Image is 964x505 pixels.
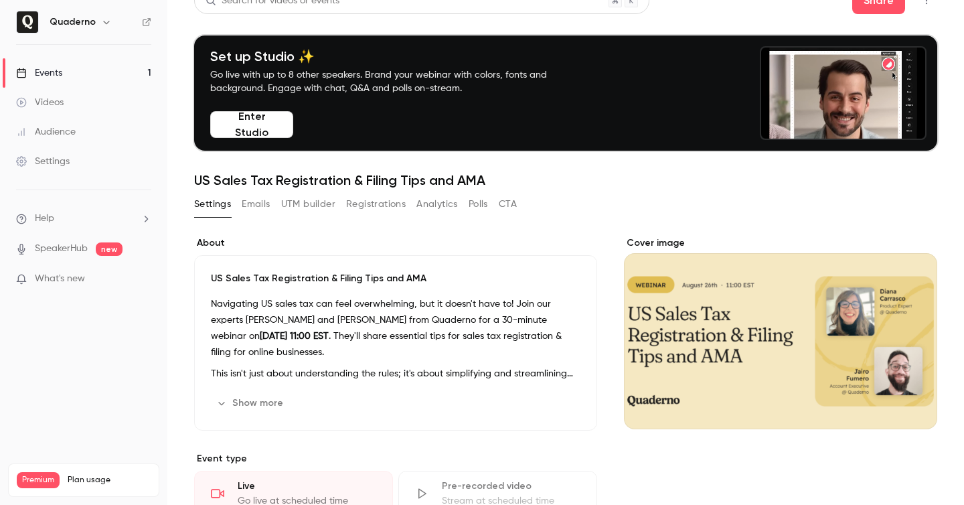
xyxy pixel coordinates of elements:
[16,66,62,80] div: Events
[135,273,151,285] iframe: Noticeable Trigger
[194,172,937,188] h1: US Sales Tax Registration & Filing Tips and AMA
[16,212,151,226] li: help-dropdown-opener
[281,194,335,215] button: UTM builder
[16,125,76,139] div: Audience
[624,236,937,429] section: Cover image
[194,236,597,250] label: About
[50,15,96,29] h6: Quaderno
[346,194,406,215] button: Registrations
[35,272,85,286] span: What's new
[469,194,488,215] button: Polls
[210,48,578,64] h4: Set up Studio ✨
[499,194,517,215] button: CTA
[260,332,329,341] strong: [DATE] 11:00 EST
[211,296,580,360] p: Navigating US sales tax can feel overwhelming, but it doesn't have to! Join our experts [PERSON_N...
[211,392,291,414] button: Show more
[68,475,151,486] span: Plan usage
[96,242,123,256] span: new
[210,68,578,95] p: Go live with up to 8 other speakers. Brand your webinar with colors, fonts and background. Engage...
[16,155,70,168] div: Settings
[242,194,270,215] button: Emails
[35,242,88,256] a: SpeakerHub
[211,366,580,382] p: This isn't just about understanding the rules; it's about simplifying and streamlining your compl...
[194,452,597,465] p: Event type
[624,236,937,250] label: Cover image
[442,480,580,493] div: Pre-recorded video
[210,111,293,138] button: Enter Studio
[17,11,38,33] img: Quaderno
[211,272,580,285] p: US Sales Tax Registration & Filing Tips and AMA
[416,194,458,215] button: Analytics
[194,194,231,215] button: Settings
[35,212,54,226] span: Help
[16,96,64,109] div: Videos
[17,472,60,488] span: Premium
[238,480,376,493] div: Live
